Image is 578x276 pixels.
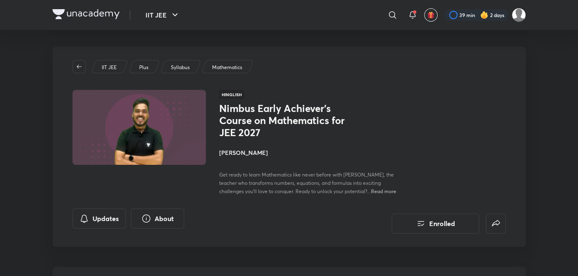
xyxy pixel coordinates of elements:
[140,7,185,23] button: IIT JEE
[219,102,355,138] h1: Nimbus Early Achiever's Course on Mathematics for JEE 2027
[169,64,191,71] a: Syllabus
[427,11,435,19] img: avatar
[102,64,117,71] p: IIT JEE
[73,209,126,229] button: Updates
[71,89,207,166] img: Thumbnail
[219,148,406,157] h4: [PERSON_NAME]
[53,9,120,21] a: Company Logo
[219,90,244,99] span: Hinglish
[171,64,190,71] p: Syllabus
[480,11,488,19] img: streak
[371,188,396,194] span: Read more
[424,8,438,22] button: avatar
[392,214,479,234] button: Enrolled
[486,214,506,234] button: false
[512,8,526,22] img: SUBHRANGSU DAS
[100,64,118,71] a: IIT JEE
[138,64,150,71] a: Plus
[131,209,184,229] button: About
[219,172,394,194] span: Get ready to learn Mathematics like never before with [PERSON_NAME], the teacher who transforms n...
[212,64,242,71] p: Mathematics
[53,9,120,19] img: Company Logo
[139,64,148,71] p: Plus
[210,64,243,71] a: Mathematics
